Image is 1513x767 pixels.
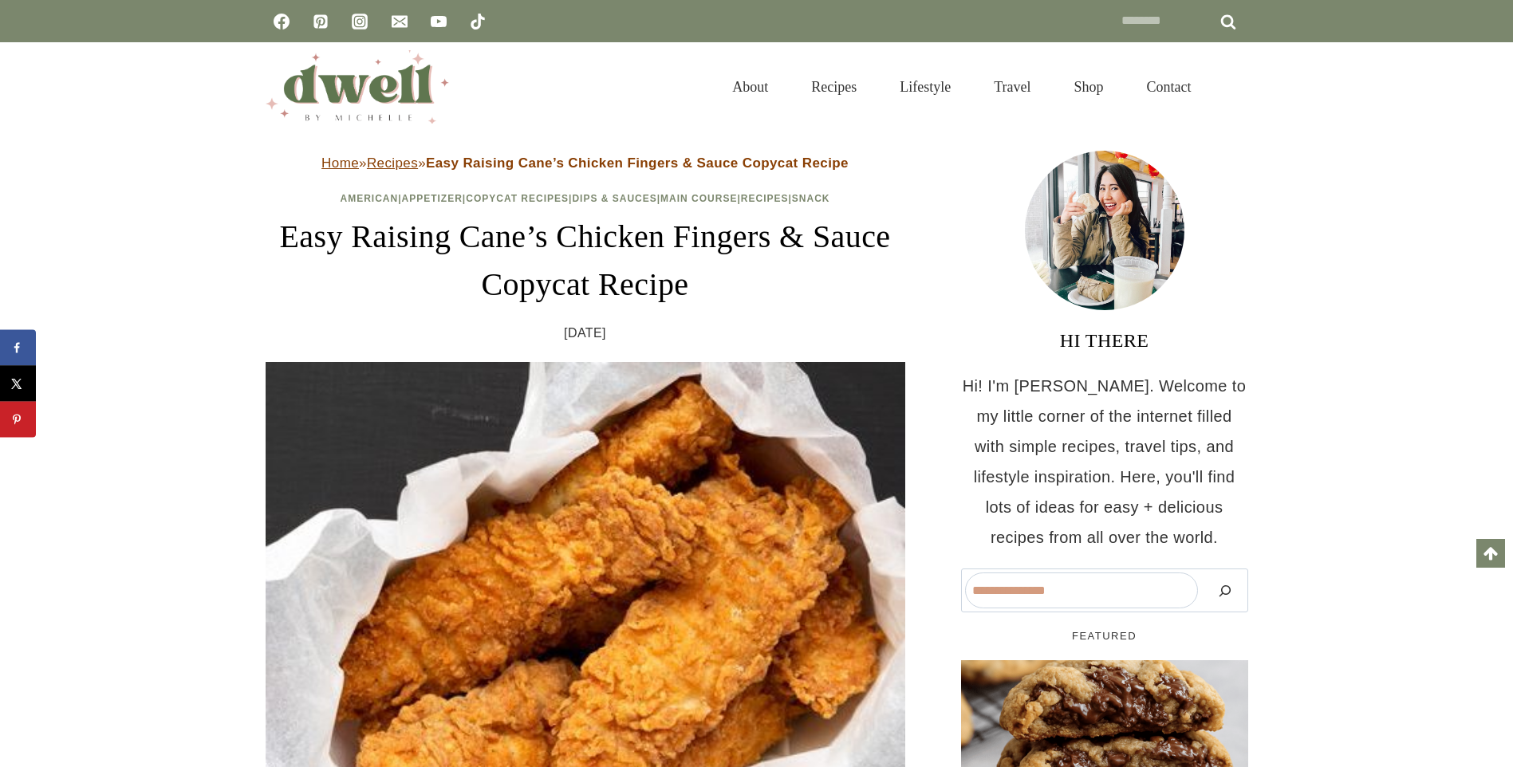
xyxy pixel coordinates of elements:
[340,193,829,204] span: | | | | | |
[1125,59,1213,115] a: Contact
[711,59,1212,115] nav: Primary Navigation
[1052,59,1125,115] a: Shop
[266,213,905,309] h1: Easy Raising Cane’s Chicken Fingers & Sauce Copycat Recipe
[466,193,569,204] a: Copycat Recipes
[564,321,606,345] time: [DATE]
[340,193,398,204] a: American
[961,326,1248,355] h3: HI THERE
[344,6,376,37] a: Instagram
[321,155,849,171] span: » »
[972,59,1052,115] a: Travel
[305,6,337,37] a: Pinterest
[961,371,1248,553] p: Hi! I'm [PERSON_NAME]. Welcome to my little corner of the internet filled with simple recipes, tr...
[321,155,359,171] a: Home
[1476,539,1505,568] a: Scroll to top
[423,6,455,37] a: YouTube
[711,59,790,115] a: About
[1221,73,1248,100] button: View Search Form
[266,50,449,124] img: DWELL by michelle
[572,193,656,204] a: Dips & Sauces
[660,193,737,204] a: Main Course
[1206,572,1244,608] button: Search
[462,6,494,37] a: TikTok
[384,6,416,37] a: Email
[426,155,849,171] strong: Easy Raising Cane’s Chicken Fingers & Sauce Copycat Recipe
[792,193,830,204] a: Snack
[402,193,463,204] a: Appetizer
[790,59,878,115] a: Recipes
[741,193,789,204] a: Recipes
[961,628,1248,644] h5: FEATURED
[266,6,297,37] a: Facebook
[878,59,972,115] a: Lifestyle
[367,155,418,171] a: Recipes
